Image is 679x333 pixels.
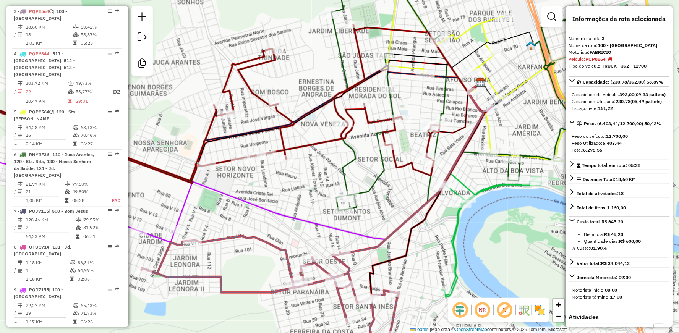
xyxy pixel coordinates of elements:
td: = [14,276,18,283]
span: | [430,327,431,332]
span: Exibir rótulo [496,301,514,319]
strong: R$ 645,20 [602,219,624,225]
div: Capacidade Utilizada: [572,98,667,105]
td: 34,28 KM [25,124,73,132]
td: 02:06 [77,276,119,283]
td: = [14,233,18,241]
em: Rota exportada [115,9,119,13]
strong: 08:00 [605,287,617,293]
td: 81,92% [83,224,119,232]
td: 06:27 [80,141,119,148]
i: Tempo total em rota [73,41,77,46]
span: − [556,311,561,321]
span: PQP6844 [29,51,49,57]
i: Total de Atividades [18,226,23,230]
span: RNY3F36 [29,152,49,158]
div: Jornada Motorista: 09:00 [569,284,670,304]
strong: R$ 34.044,12 [601,260,630,266]
div: Tipo do veículo: [569,63,670,70]
td: 79,60% [72,181,104,188]
td: 1,17 KM [25,318,73,326]
div: Capacidade: (230,78/392,00) 58,87% [569,88,670,115]
a: Exportar sessão [135,29,150,47]
a: Zoom in [553,299,564,310]
em: Rota exportada [115,152,119,157]
strong: R$ 45,20 [604,231,624,237]
span: 8 - [14,244,71,257]
td: 86,31% [77,259,119,267]
i: Total de Atividades [18,311,23,316]
strong: (09,33 pallets) [635,92,666,97]
strong: 230,78 [616,99,631,104]
span: 6 - [14,152,94,178]
i: % de utilização da cubagem [68,90,74,94]
span: PQP8564 [29,8,49,14]
em: Opções [108,52,112,56]
i: Tempo total em rota [73,142,77,147]
i: % de utilização da cubagem [76,226,81,230]
div: Peso: (6.403,44/12.700,00) 50,42% [569,130,670,157]
a: Exibir filtros [544,9,560,24]
span: Tempo total em rota: 05:28 [582,162,641,168]
span: | 511 - [GEOGRAPHIC_DATA], 512 - [GEOGRAPHIC_DATA], 513 - [GEOGRAPHIC_DATA] [14,51,75,78]
strong: (05,49 pallets) [631,99,662,104]
div: Número da rota: [569,35,670,42]
td: / [14,188,18,196]
a: Nova sessão e pesquisa [135,9,150,26]
em: Rota exportada [115,245,119,249]
a: Peso: (6.403,44/12.700,00) 50,42% [569,118,670,128]
td: 58,87% [80,31,119,39]
td: 29:01 [75,98,106,105]
strong: R$ 600,00 [619,238,641,244]
em: Rota exportada [115,52,119,56]
i: Distância Total [18,218,23,223]
div: Total: [572,147,667,154]
a: Criar modelo [135,56,150,73]
strong: 161,22 [598,105,613,111]
td: 53,77% [75,87,106,97]
td: 49,73% [75,80,106,87]
td: / [14,31,18,39]
td: 64,99% [77,267,119,275]
span: 5 - [14,109,77,122]
strong: 392,00 [620,92,635,97]
td: 29 [25,87,68,97]
td: = [14,141,18,148]
i: % de utilização do peso [73,304,79,308]
i: % de utilização do peso [76,218,81,223]
td: 1 [25,267,70,275]
div: Distância Total: [577,176,636,183]
td: 1,18 KM [25,259,70,267]
em: Rota exportada [115,110,119,114]
i: Veículo já utilizado nesta sessão [49,110,53,115]
h4: Atividades [569,314,670,321]
i: Distância Total [18,25,23,29]
div: Capacidade do veículo: [572,91,667,98]
strong: 6.296,56 [583,147,603,153]
strong: 1.160,00 [607,205,626,210]
h4: Informações da rota selecionada [569,15,670,23]
i: % de utilização da cubagem [73,311,79,316]
td: 70,46% [80,132,119,139]
td: 10,47 KM [25,98,68,105]
i: Total de Atividades [18,32,23,37]
div: Motorista início: [572,287,667,294]
span: | 110 - Juca Arantes, 120 - Sta. Rita, 130 - Nossa Senhora da Saúde, 131 - Jd. [GEOGRAPHIC_DATA] [14,152,94,178]
td: 22,27 KM [25,302,73,310]
li: Quantidade dias: [584,238,667,245]
em: Opções [108,245,112,249]
td: = [14,318,18,326]
img: Fluxo de ruas [518,304,530,316]
i: Total de Atividades [18,90,23,94]
td: 79,55% [83,217,119,224]
i: Total de Atividades [18,190,23,194]
i: Distância Total [18,304,23,308]
em: Rota exportada [115,288,119,292]
i: Distância Total [18,182,23,187]
div: Motorista término: [572,294,667,301]
strong: 18 [619,191,624,196]
td: = [14,197,18,205]
td: 64,23 KM [25,233,75,241]
div: Motorista: [569,49,670,56]
div: Jornada Motorista: 09:00 [577,274,631,281]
